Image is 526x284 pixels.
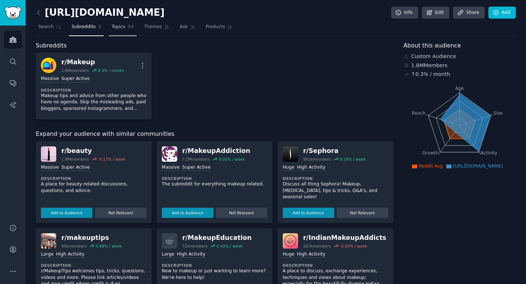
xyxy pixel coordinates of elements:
div: Huge [283,164,294,171]
a: Add [488,7,516,19]
div: 991k members [303,157,331,162]
a: Search [36,21,64,36]
span: Ask [180,24,188,30]
a: Themes [142,21,172,36]
tspan: Reach [412,110,426,115]
div: 207k members [303,243,331,249]
div: Large [41,251,53,258]
span: 54 [128,24,134,30]
a: Ask [177,21,198,36]
div: r/ IndianMakeupAddicts [303,233,386,242]
a: Edit [422,7,449,19]
div: r/ Sephora [303,146,366,156]
div: 95k members [61,243,87,249]
p: Makeup tips and advice from other people who have no agenda. Skip the misleading ads, paid blogge... [41,93,146,112]
h2: [URL][DOMAIN_NAME] [36,7,164,19]
tspan: Age [455,86,464,91]
div: 72k members [182,243,207,249]
dt: Description [41,176,146,181]
div: Huge [283,251,294,258]
span: Subreddits [36,41,67,50]
a: Share [453,7,484,19]
a: Products [203,21,235,36]
tspan: Growth [422,150,438,156]
img: Makeup [41,58,56,73]
div: Large [162,251,174,258]
div: Custom Audience [404,53,516,60]
dt: Description [283,263,388,268]
dt: Description [162,263,267,268]
a: Makeupr/Makeup1.8Mmembers0.3% / monthMassiveSuper ActiveDescriptionMakeup tips and advice from ot... [36,53,152,119]
div: 0.43 % / week [217,243,243,249]
div: Super Active [182,164,211,171]
div: 0.68 % / week [96,243,122,249]
img: beauty [41,146,56,162]
a: Subreddits1 [69,21,104,36]
dt: Description [283,176,388,181]
p: Discuss all thing Sephora! Makeup, [MEDICAL_DATA], tips & tricks, Q&A's, and seasonal sales! [283,181,388,200]
div: Super Active [61,76,90,82]
img: Sephora [283,146,298,162]
div: r/ MakeupAddiction [182,146,250,156]
div: 0.05 % / week [219,157,245,162]
span: Subreddits [72,24,96,30]
dt: Description [162,176,267,181]
button: Not Relevant [337,208,388,218]
div: 1.8M members [61,157,89,162]
p: A place for beauty-related discussions, questions, and advice. [41,181,146,194]
div: 0.19 % / week [340,157,366,162]
img: IndianMakeupAddicts [283,233,298,249]
img: makeuptips [41,233,56,249]
tspan: Size [493,110,503,115]
button: Add to Audience [41,208,92,218]
div: r/ Makeup [61,58,124,67]
div: 1.8M Members [404,62,516,69]
div: Massive [41,164,59,171]
p: The subreddit for everything makeup related. [162,181,267,188]
dt: Description [41,263,146,268]
button: Add to Audience [162,208,213,218]
button: Not Relevant [216,208,267,218]
div: High Activity [297,164,325,171]
span: About this audience [404,41,461,50]
div: High Activity [56,251,84,258]
div: Massive [162,164,180,171]
div: ↑ 0.3 % / month [411,70,450,78]
div: Super Active [61,164,90,171]
button: Not Relevant [95,208,146,218]
dt: Description [41,88,146,93]
img: MakeupAddiction [162,146,177,162]
div: High Activity [177,251,205,258]
span: Reddit Avg [419,164,443,169]
div: 1.8M members [61,68,89,73]
div: Massive [41,76,59,82]
button: Add to Audience [283,208,334,218]
div: 0.3 % / month [98,68,124,73]
div: -0.17 % / week [98,157,125,162]
img: GummySearch logo [4,7,21,19]
div: r/ beauty [61,146,125,156]
div: 7.2M members [182,157,210,162]
span: Themes [144,24,162,30]
span: Products [206,24,225,30]
div: High Activity [297,251,325,258]
span: 1 [98,24,102,30]
span: Search [38,24,54,30]
p: New to makeup or just wanting to learn more? We're here to help! [162,268,267,281]
div: r/ makeuptips [61,233,122,242]
a: Info [391,7,418,19]
div: r/ MakeupEducation [182,233,252,242]
span: Topics [111,24,125,30]
a: Topics54 [109,21,136,36]
span: [URL][DOMAIN_NAME] [453,164,503,169]
span: Expand your audience with similar communities [36,130,174,139]
tspan: Activity [480,150,497,156]
div: -0.00 % / week [340,243,367,249]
